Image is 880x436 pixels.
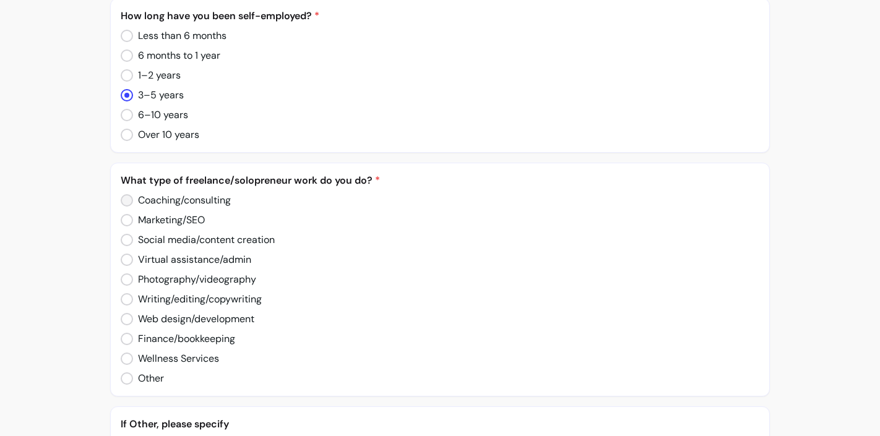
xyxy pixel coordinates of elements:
[121,228,287,252] input: Social media/content creation
[121,24,238,48] input: Less than 6 months
[121,9,760,24] p: How long have you been self-employed?
[121,366,175,391] input: Other
[121,267,267,292] input: Photography/videography
[121,103,198,127] input: 6–10 years
[121,173,760,188] p: What type of freelance/solopreneur work do you do?
[121,63,191,88] input: 1–2 years
[121,247,261,272] input: Virtual assistance/admin
[121,43,232,68] input: 6 months to 1 year
[121,83,194,108] input: 3–5 years
[121,346,230,371] input: Wellness Services
[121,122,210,147] input: Over 10 years
[121,327,246,351] input: Finance/bookkeeping
[121,188,242,213] input: Coaching/consulting
[121,307,265,331] input: Web design/development
[121,287,274,312] input: Writing/editing/copywriting
[121,208,216,233] input: Marketing/SEO
[121,417,760,432] p: If Other, please specify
